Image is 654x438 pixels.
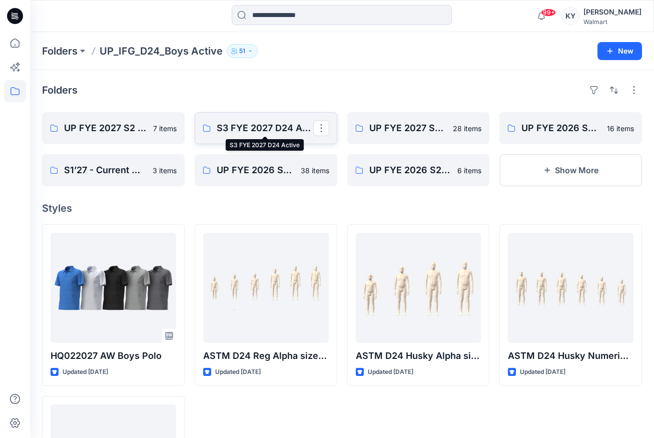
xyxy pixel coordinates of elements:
[195,112,337,144] a: S3 FYE 2027 D24 Active
[508,233,633,343] a: ASTM D24 Husky Numeric size run
[239,46,245,57] p: 51
[42,44,78,58] a: Folders
[217,163,295,177] p: UP FYE 2026 S3 Boys Active
[347,154,490,186] a: UP FYE 2026 S2 Boys Active6 items
[457,165,481,176] p: 6 items
[347,112,490,144] a: UP FYE 2027 S1 Boys Active28 items
[42,154,185,186] a: S1’27 - Current VS new ASTM comparison3 items
[508,349,633,363] p: ASTM D24 Husky Numeric size run
[203,349,329,363] p: ASTM D24 Reg Alpha size run
[51,233,176,343] a: HQ022027 AW Boys Polo
[369,121,447,135] p: UP FYE 2027 S1 Boys Active
[153,165,177,176] p: 3 items
[203,233,329,343] a: ASTM D24 Reg Alpha size run
[356,233,481,343] a: ASTM D24 Husky Alpha size run
[215,367,261,377] p: Updated [DATE]
[561,7,579,25] div: KY
[521,121,601,135] p: UP FYE 2026 S4 Boys Active
[301,165,329,176] p: 38 items
[597,42,642,60] button: New
[227,44,258,58] button: 51
[63,367,108,377] p: Updated [DATE]
[42,84,78,96] h4: Folders
[51,349,176,363] p: HQ022027 AW Boys Polo
[453,123,481,134] p: 28 items
[369,163,452,177] p: UP FYE 2026 S2 Boys Active
[153,123,177,134] p: 7 items
[541,9,556,17] span: 99+
[64,121,147,135] p: UP FYE 2027 S2 Boys Active
[42,112,185,144] a: UP FYE 2027 S2 Boys Active7 items
[499,154,642,186] button: Show More
[42,202,642,214] h4: Styles
[583,18,641,26] div: Walmart
[499,112,642,144] a: UP FYE 2026 S4 Boys Active16 items
[64,163,147,177] p: S1’27 - Current VS new ASTM comparison
[607,123,634,134] p: 16 items
[217,121,313,135] p: S3 FYE 2027 D24 Active
[583,6,641,18] div: [PERSON_NAME]
[368,367,413,377] p: Updated [DATE]
[520,367,565,377] p: Updated [DATE]
[356,349,481,363] p: ASTM D24 Husky Alpha size run
[195,154,337,186] a: UP FYE 2026 S3 Boys Active38 items
[100,44,223,58] p: UP_IFG_D24_Boys Active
